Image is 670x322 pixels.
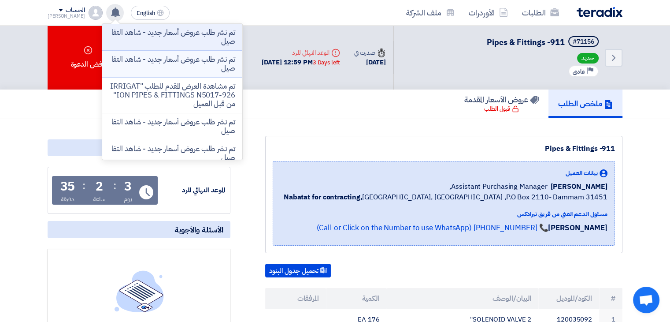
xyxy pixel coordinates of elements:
div: الموعد النهائي للرد [262,48,340,57]
div: [DATE] [354,57,386,67]
div: مسئول الدعم الفني من فريق تيرادكس [284,210,607,219]
a: 📞 [PHONE_NUMBER] (Call or Click on the Number to use WhatsApp) [316,222,548,233]
div: ساعة [93,195,106,204]
strong: [PERSON_NAME] [548,222,607,233]
div: 3 Days left [313,58,340,67]
div: : [113,178,116,194]
div: دقيقة [61,195,74,204]
th: البيان/الوصف [387,288,539,309]
img: empty_state_list.svg [115,270,164,312]
span: Pipes & Fittings -911 [487,36,565,48]
span: جديد [577,53,599,64]
div: صدرت في [354,48,386,57]
h5: عروض الأسعار المقدمة [464,94,539,105]
th: الكود/الموديل [538,288,599,309]
p: تم مشاهدة العرض المقدم للطلب "IRRIGATION PIPES & FITTINGS N5017-926" من قبل العميل [109,82,235,109]
span: [PERSON_NAME] [551,181,607,192]
span: [GEOGRAPHIC_DATA], [GEOGRAPHIC_DATA] ,P.O Box 2110- Dammam 31451 [284,192,607,202]
div: الموعد النهائي للرد [159,185,226,195]
div: يوم [124,195,132,204]
img: Teradix logo [577,7,622,17]
div: مواعيد الطلب [48,139,230,156]
button: English [131,6,170,20]
h5: ملخص الطلب [558,98,613,109]
div: [DATE] 12:59 PM [262,57,340,67]
p: تم نشر طلب عروض أسعار جديد - شاهد التفاصيل [109,145,235,162]
img: profile_test.png [89,6,103,20]
p: تم نشر طلب عروض أسعار جديد - شاهد التفاصيل [109,28,235,46]
span: English [137,10,155,16]
span: عادي [573,67,585,76]
button: تحميل جدول البنود [265,264,331,278]
a: الطلبات [515,2,566,23]
a: ملخص الطلب [548,90,622,118]
div: قبول الطلب [484,105,519,113]
div: 2 [96,180,103,193]
div: #71156 [573,39,594,45]
th: الكمية [326,288,387,309]
a: الأوردرات [462,2,515,23]
div: 35 [60,180,75,193]
p: تم نشر طلب عروض أسعار جديد - شاهد التفاصيل [109,55,235,73]
span: بيانات العميل [566,168,598,178]
span: الأسئلة والأجوبة [174,225,223,235]
h5: Pipes & Fittings -911 [487,36,600,49]
th: المرفقات [265,288,326,309]
p: تم نشر طلب عروض أسعار جديد - شاهد التفاصيل [109,118,235,135]
b: Nabatat for contracting, [284,192,363,202]
div: [PERSON_NAME] [48,14,85,19]
div: Open chat [633,287,659,313]
div: 3 [124,180,132,193]
span: Assistant Purchasing Manager, [449,181,547,192]
th: # [599,288,622,309]
a: ملف الشركة [399,2,462,23]
div: رفض الدعوة [48,26,127,90]
div: : [82,178,85,194]
a: عروض الأسعار المقدمة قبول الطلب [455,90,548,118]
div: Pipes & Fittings -911 [273,143,615,154]
div: الحساب [66,7,85,14]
